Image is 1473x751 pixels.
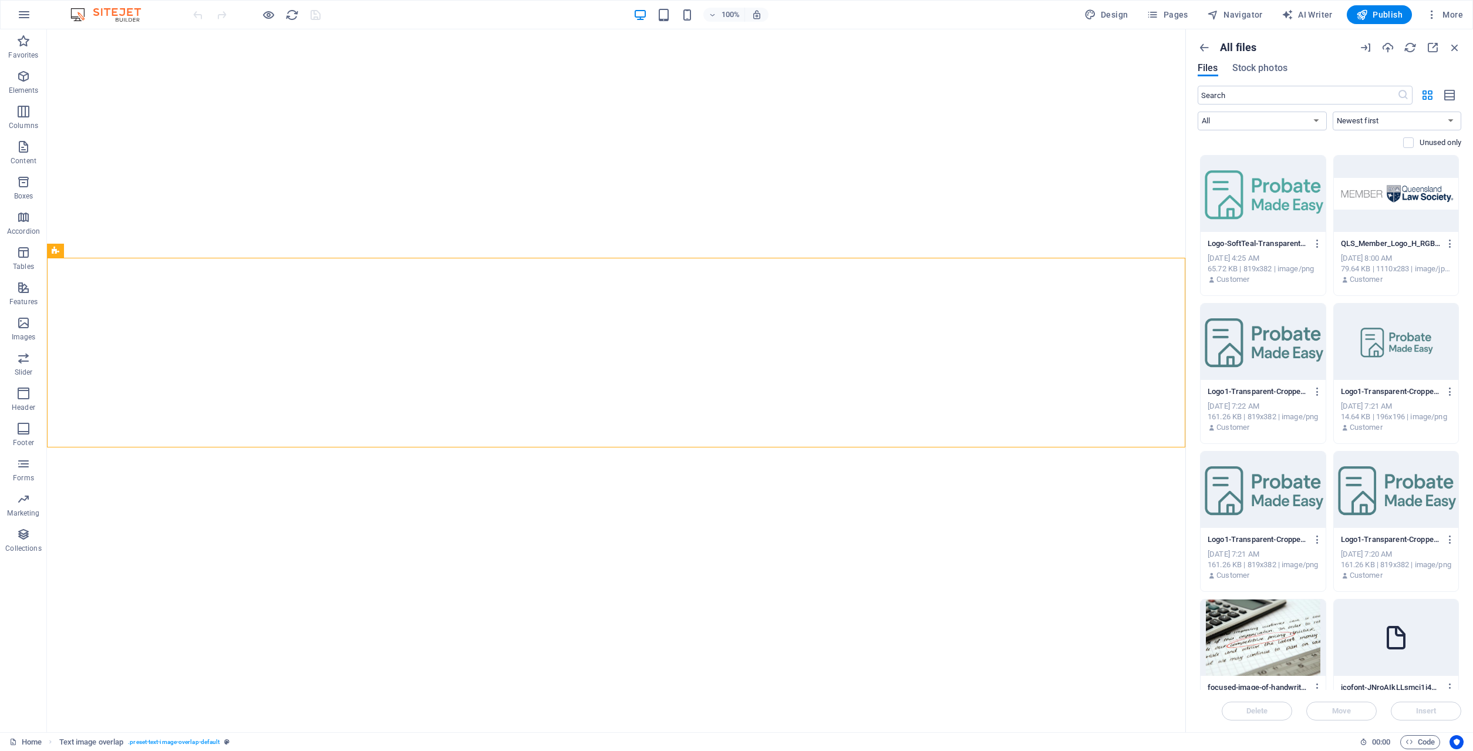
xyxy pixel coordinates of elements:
[1216,422,1249,433] p: Customer
[1420,137,1461,148] p: Displays only files that are not in use on the website. Files added during this session can still...
[8,50,38,60] p: Favorites
[1341,264,1452,274] div: 79.64 KB | 1110x283 | image/jpeg
[1084,9,1128,21] span: Design
[1400,735,1440,749] button: Code
[9,735,42,749] a: Click to cancel selection. Double-click to open Pages
[12,332,36,342] p: Images
[261,8,275,22] button: Click here to leave preview mode and continue editing
[1080,5,1133,24] div: Design (Ctrl+Alt+Y)
[1207,9,1263,21] span: Navigator
[1405,735,1435,749] span: Code
[1450,735,1464,749] button: Usercentrics
[1341,401,1452,412] div: [DATE] 7:21 AM
[1341,534,1441,545] p: Logo1-Transparent-Cropped-NoMeta-wIXPJ5R6lxp-1NRFhGttlw.png
[224,739,230,745] i: This element is a customizable preset
[1380,737,1382,746] span: :
[1208,560,1319,570] div: 161.26 KB | 819x382 | image/png
[1208,682,1307,693] p: focused-image-of-handwritten-business-notes-with-calculator-emphasizing-pricing-strategy-3xlV5jIS...
[1202,5,1268,24] button: Navigator
[1448,41,1461,54] i: Close
[1356,9,1403,21] span: Publish
[1147,9,1188,21] span: Pages
[13,473,34,483] p: Forms
[13,262,34,271] p: Tables
[1360,735,1391,749] h6: Session time
[1216,274,1249,285] p: Customer
[9,86,39,95] p: Elements
[1277,5,1337,24] button: AI Writer
[1341,412,1452,422] div: 14.64 KB | 196x196 | image/png
[1404,41,1417,54] i: Reload
[1341,253,1452,264] div: [DATE] 8:00 AM
[1282,9,1333,21] span: AI Writer
[285,8,299,22] i: Reload page
[285,8,299,22] button: reload
[9,121,38,130] p: Columns
[7,508,39,518] p: Marketing
[703,8,745,22] button: 100%
[1350,422,1383,433] p: Customer
[1421,5,1468,24] button: More
[1208,386,1307,397] p: Logo1-Transparent-Cropped-NoMeta-KbvQHkc78MuNG-y4f_cUJg.png
[1341,549,1452,560] div: [DATE] 7:20 AM
[1216,570,1249,581] p: Customer
[1208,253,1319,264] div: [DATE] 4:25 AM
[1341,560,1452,570] div: 161.26 KB | 819x382 | image/png
[1220,41,1256,54] p: All files
[1198,86,1397,105] input: Search
[1208,534,1307,545] p: Logo1-Transparent-Cropped-NoMeta-x5cCuAWENeXCH9iMP6r1kA.png
[68,8,156,22] img: Editor Logo
[1208,401,1319,412] div: [DATE] 7:22 AM
[1381,41,1394,54] i: Upload
[1341,386,1441,397] p: Logo1-Transparent-Cropped-NoMeta-x5cCuAWENeXCH9iMP6r1kA-dzLb1Asz3_DCKS8vFQGyxQ.png
[13,438,34,447] p: Footer
[14,191,33,201] p: Boxes
[1208,412,1319,422] div: 161.26 KB | 819x382 | image/png
[721,8,740,22] h6: 100%
[751,9,762,20] i: On resize automatically adjust zoom level to fit chosen device.
[1426,9,1463,21] span: More
[1347,5,1412,24] button: Publish
[7,227,40,236] p: Accordion
[12,403,35,412] p: Header
[1198,61,1218,75] span: Files
[1208,549,1319,560] div: [DATE] 7:21 AM
[5,544,41,553] p: Collections
[15,368,33,377] p: Slider
[1350,570,1383,581] p: Customer
[1198,41,1211,54] i: Show all folders
[1341,682,1441,693] p: icofont-JNroAIkLLsmcj1i4PQVn-A.woff2
[59,735,230,749] nav: breadcrumb
[1208,264,1319,274] div: 65.72 KB | 819x382 | image/png
[1341,238,1441,249] p: QLS_Member_Logo_H_RGB_med-lwMZHXxOrsTSaTzTcN6PSA.jpg
[9,297,38,307] p: Features
[11,156,36,166] p: Content
[1350,274,1383,285] p: Customer
[1208,238,1307,249] p: Logo-SoftTeal-Transparent-VJHpH9izr4e4Ps2Qd7Wd-A.png
[1426,41,1439,54] i: Maximize
[1232,61,1287,75] span: Stock photos
[1372,735,1390,749] span: 00 00
[1142,5,1192,24] button: Pages
[128,735,220,749] span: . preset-text-image-overlap-default
[59,735,124,749] span: Click to select. Double-click to edit
[1359,41,1372,54] i: URL import
[1080,5,1133,24] button: Design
